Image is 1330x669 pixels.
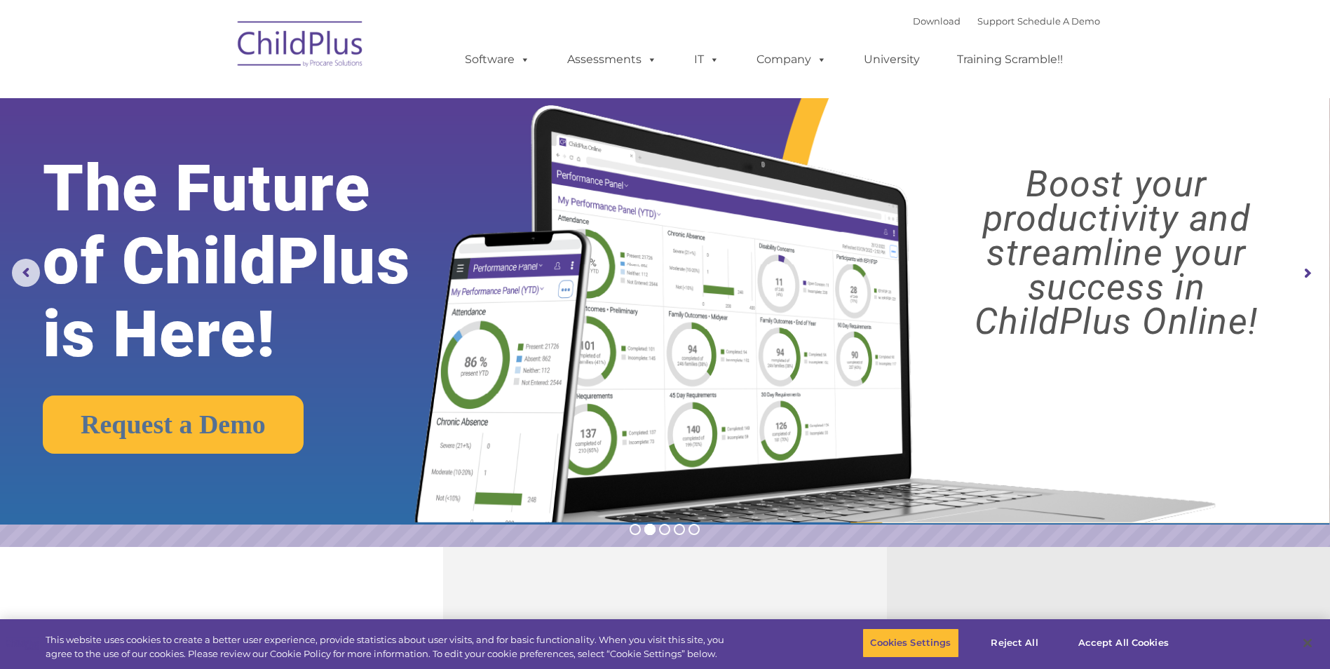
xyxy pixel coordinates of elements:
[553,46,671,74] a: Assessments
[971,628,1059,658] button: Reject All
[680,46,733,74] a: IT
[943,46,1077,74] a: Training Scramble!!
[913,15,1100,27] font: |
[850,46,934,74] a: University
[231,11,371,81] img: ChildPlus by Procare Solutions
[451,46,544,74] a: Software
[862,628,958,658] button: Cookies Settings
[742,46,841,74] a: Company
[195,150,255,161] span: Phone number
[919,167,1314,339] rs-layer: Boost your productivity and streamline your success in ChildPlus Online!
[1017,15,1100,27] a: Schedule A Demo
[43,396,304,454] a: Request a Demo
[46,633,731,661] div: This website uses cookies to create a better user experience, provide statistics about user visit...
[1292,628,1323,658] button: Close
[977,15,1015,27] a: Support
[195,93,238,103] span: Last name
[913,15,961,27] a: Download
[43,152,468,371] rs-layer: The Future of ChildPlus is Here!
[1071,628,1176,658] button: Accept All Cookies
